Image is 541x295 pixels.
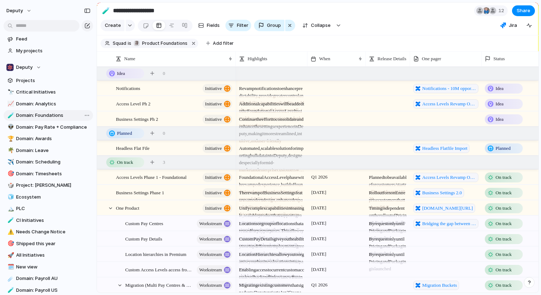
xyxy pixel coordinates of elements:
[116,188,164,196] span: Business Settings Phase 1
[199,249,222,260] span: workstream
[422,174,476,181] span: Access Levels Revamp One Pager
[16,124,91,131] span: Domain: Pay Rate + Compliance
[4,203,93,214] div: 🏔️PLC
[197,234,232,244] button: workstream
[6,205,14,212] button: 🏔️
[163,159,165,166] span: 3
[496,174,512,181] span: On track
[377,55,406,62] span: Release Details
[199,280,222,290] span: workstream
[16,263,91,271] span: New view
[205,143,222,153] span: initiative
[310,265,328,274] span: [DATE]
[422,55,441,62] span: One pager
[413,188,464,198] a: Business Settings 2.0
[16,182,91,189] span: Project: [PERSON_NAME]
[8,158,13,166] div: ✈️
[202,38,238,48] button: Add filter
[422,282,457,289] span: Migration Buckets
[422,189,462,196] span: Business Settings 2.0
[163,70,165,77] span: 0
[203,144,232,153] button: initiative
[310,250,328,258] span: [DATE]
[16,89,91,96] span: Critical Initiatives
[4,75,93,86] a: Projects
[6,228,14,235] button: ⚠️
[16,158,91,166] span: Domain: Scheduling
[205,203,222,213] span: initiative
[366,216,410,242] span: By request only until Pricing and Packaging is launched
[4,145,93,156] a: 🌴Domain: Leave
[4,34,93,44] a: Feed
[4,180,93,191] a: 🎲Project: [PERSON_NAME]
[310,204,328,212] span: [DATE]
[496,251,512,258] span: On track
[205,172,222,182] span: initiative
[8,135,13,143] div: 🏆
[6,182,14,189] button: 🎲
[203,188,232,198] button: initiative
[422,145,467,152] span: Headless Flatfile Import
[16,47,91,54] span: My projects
[6,240,14,247] button: 🎯
[3,5,35,16] button: deputy
[6,287,14,294] button: 🧪
[366,185,410,211] span: Roll out for non Entreprise customers that take up P&P
[225,20,251,31] button: Filter
[236,262,307,288] span: Enabling access to current custom access level back end links via new Business Settings for Pro c...
[163,130,165,137] span: 0
[134,41,140,46] div: 🗿
[4,250,93,261] div: 🚀All Initiatives
[195,20,223,31] button: Fields
[236,232,307,264] span: Custom Pay Details give you the ability to set up different employment agreements for employees w...
[8,181,13,190] div: 🎲
[4,110,93,121] div: 🧪Domain: Foundations
[6,124,14,131] button: 👽
[16,275,91,282] span: Domain: Payroll AU
[100,5,112,16] button: 🧪
[128,40,131,47] span: is
[117,159,133,166] span: On track
[124,55,135,62] span: Name
[125,250,186,258] span: Location hierarchies in Premium
[366,170,410,203] span: Planned to be available for customers / start rolling out from Q1 2026.
[16,112,91,119] span: Domain: Foundations
[413,219,478,228] a: Bridging the gap between enterprise and premium - Location Hierarchies Pay Centers and Export
[4,168,93,179] a: 🎯Domain: Timesheets
[267,22,281,29] span: Group
[4,238,93,249] div: 🎯Shipped this year
[4,99,93,109] div: 📈Domain: Analytics
[8,275,13,283] div: ☄️
[16,287,91,294] span: Domain: Payroll US
[413,144,469,153] a: Headless Flatfile Import
[4,273,93,284] a: ☄️Domain: Payroll AU
[413,173,478,182] a: Access Levels Revamp One Pager
[4,262,93,272] a: 🗓️New view
[8,205,13,213] div: 🏔️
[8,170,13,178] div: 🎯
[4,215,93,226] a: 🧪CI Initiatives
[319,55,330,62] span: When
[16,240,91,247] span: Shipped this year
[116,99,150,108] span: Access Level Ph 2
[413,204,475,213] a: [DOMAIN_NAME][URL]
[236,96,307,129] span: Additional capabilities will be added to the Foundational Access Level to simplify customer opera...
[203,173,232,182] button: initiative
[205,99,222,109] span: initiative
[8,123,13,131] div: 👽
[237,22,248,29] span: Filter
[126,39,133,47] button: is
[422,100,476,108] span: Access Levels Revamp One Pager
[413,99,478,109] a: Access Levels Revamp One Pager
[132,39,189,47] button: 🗿Product Foundations
[496,235,512,243] span: On track
[6,275,14,282] button: ☄️
[4,122,93,133] div: 👽Domain: Pay Rate + Compliance
[4,133,93,144] div: 🏆Domain: Awards
[105,22,121,29] span: Create
[6,263,14,271] button: 🗓️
